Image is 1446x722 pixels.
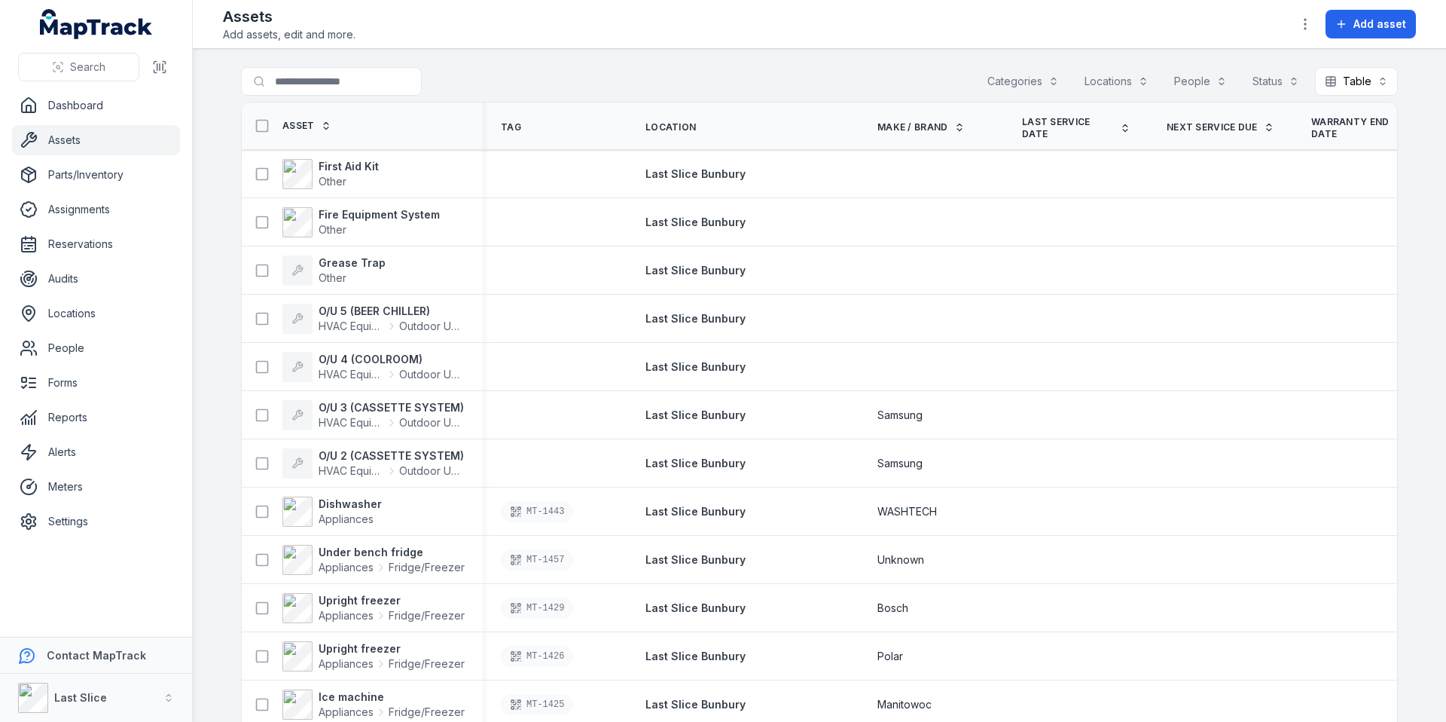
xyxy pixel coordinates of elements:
[282,255,386,286] a: Grease TrapOther
[282,159,379,189] a: First Aid KitOther
[877,601,908,616] span: Bosch
[1167,121,1274,133] a: Next Service Due
[12,506,180,537] a: Settings
[282,120,315,132] span: Asset
[12,229,180,259] a: Reservations
[399,367,465,382] span: Outdoor Unit (Condenser)
[282,497,382,527] a: DishwasherAppliances
[319,641,465,656] strong: Upright freezer
[399,463,465,479] span: Outdoor Unit (Condenser)
[282,400,465,430] a: O/U 3 (CASSETTE SYSTEM)HVAC EquipmentOutdoor Unit (Condenser)
[501,694,573,715] div: MT-1425
[645,697,746,712] a: Last Slice Bunbury
[877,408,923,423] span: Samsung
[1022,116,1130,140] a: Last service date
[319,448,465,463] strong: O/U 2 (CASSETTE SYSTEM)
[12,402,180,433] a: Reports
[501,121,521,133] span: Tag
[1325,10,1416,38] button: Add asset
[319,223,346,236] span: Other
[877,697,932,712] span: Manitowoc
[877,649,903,664] span: Polar
[319,304,465,319] strong: O/U 5 (BEER CHILLER)
[12,472,180,502] a: Meters
[645,312,746,325] span: Last Slice Bunbury
[282,352,465,382] a: O/U 4 (COOLROOM)HVAC EquipmentOutdoor Unit (Condenser)
[645,505,746,518] span: Last Slice Bunbury
[319,593,465,608] strong: Upright freezer
[877,456,923,471] span: Samsung
[223,27,355,42] span: Add assets, edit and more.
[319,497,382,512] strong: Dishwasher
[645,698,746,711] span: Last Slice Bunbury
[282,207,440,237] a: Fire Equipment SystemOther
[645,264,746,277] span: Last Slice Bunbury
[1243,67,1309,96] button: Status
[12,160,180,190] a: Parts/Inventory
[282,304,465,334] a: O/U 5 (BEER CHILLER)HVAC EquipmentOutdoor Unit (Condenser)
[70,60,105,75] span: Search
[645,216,746,228] span: Last Slice Bunbury
[282,545,465,575] a: Under bench fridgeAppliancesFridge/Freezer
[282,448,465,479] a: O/U 2 (CASSETTE SYSTEM)HVAC EquipmentOutdoor Unit (Condenser)
[319,512,374,525] span: Appliances
[319,367,384,382] span: HVAC Equipment
[645,456,746,471] a: Last Slice Bunbury
[389,560,465,575] span: Fridge/Freezer
[645,360,746,373] span: Last Slice Bunbury
[645,359,746,375] a: Last Slice Bunbury
[645,408,746,421] span: Last Slice Bunbury
[877,121,965,133] a: Make / Brand
[389,705,465,720] span: Fridge/Freezer
[389,608,465,623] span: Fridge/Freezer
[645,650,746,662] span: Last Slice Bunbury
[501,646,573,667] div: MT-1426
[319,545,465,560] strong: Under bench fridge
[319,319,384,334] span: HVAC Equipment
[319,271,346,284] span: Other
[645,457,746,470] span: Last Slice Bunbury
[1311,116,1420,140] a: Warranty End Date
[12,90,180,121] a: Dashboard
[1167,121,1258,133] span: Next Service Due
[54,691,107,704] strong: Last Slice
[1164,67,1237,96] button: People
[319,608,374,623] span: Appliances
[877,504,937,519] span: WASHTECH
[12,194,180,225] a: Assignments
[389,656,465,672] span: Fridge/Freezer
[645,408,746,423] a: Last Slice Bunbury
[645,504,746,519] a: Last Slice Bunbury
[282,593,465,623] a: Upright freezerAppliancesFridge/Freezer
[319,159,379,174] strong: First Aid Kit
[319,255,386,271] strong: Grease Trap
[645,167,746,180] span: Last Slice Bunbury
[12,333,180,363] a: People
[645,552,746,568] a: Last Slice Bunbury
[645,263,746,278] a: Last Slice Bunbury
[319,175,346,188] span: Other
[645,601,746,616] a: Last Slice Bunbury
[399,415,465,430] span: Outdoor Unit (Condenser)
[645,601,746,614] span: Last Slice Bunbury
[319,415,384,430] span: HVAC Equipment
[1353,17,1406,32] span: Add asset
[47,649,146,662] strong: Contact MapTrack
[12,437,180,467] a: Alerts
[877,552,924,568] span: Unknown
[12,298,180,329] a: Locations
[399,319,465,334] span: Outdoor Unit (Condenser)
[319,656,374,672] span: Appliances
[319,690,465,705] strong: Ice machine
[1022,116,1114,140] span: Last service date
[282,641,465,672] a: Upright freezerAppliancesFridge/Freezer
[319,705,374,720] span: Appliances
[645,553,746,566] span: Last Slice Bunbury
[501,501,573,522] div: MT-1443
[645,121,696,133] span: Location
[645,215,746,230] a: Last Slice Bunbury
[319,463,384,479] span: HVAC Equipment
[501,598,573,619] div: MT-1429
[1311,116,1403,140] span: Warranty End Date
[645,311,746,326] a: Last Slice Bunbury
